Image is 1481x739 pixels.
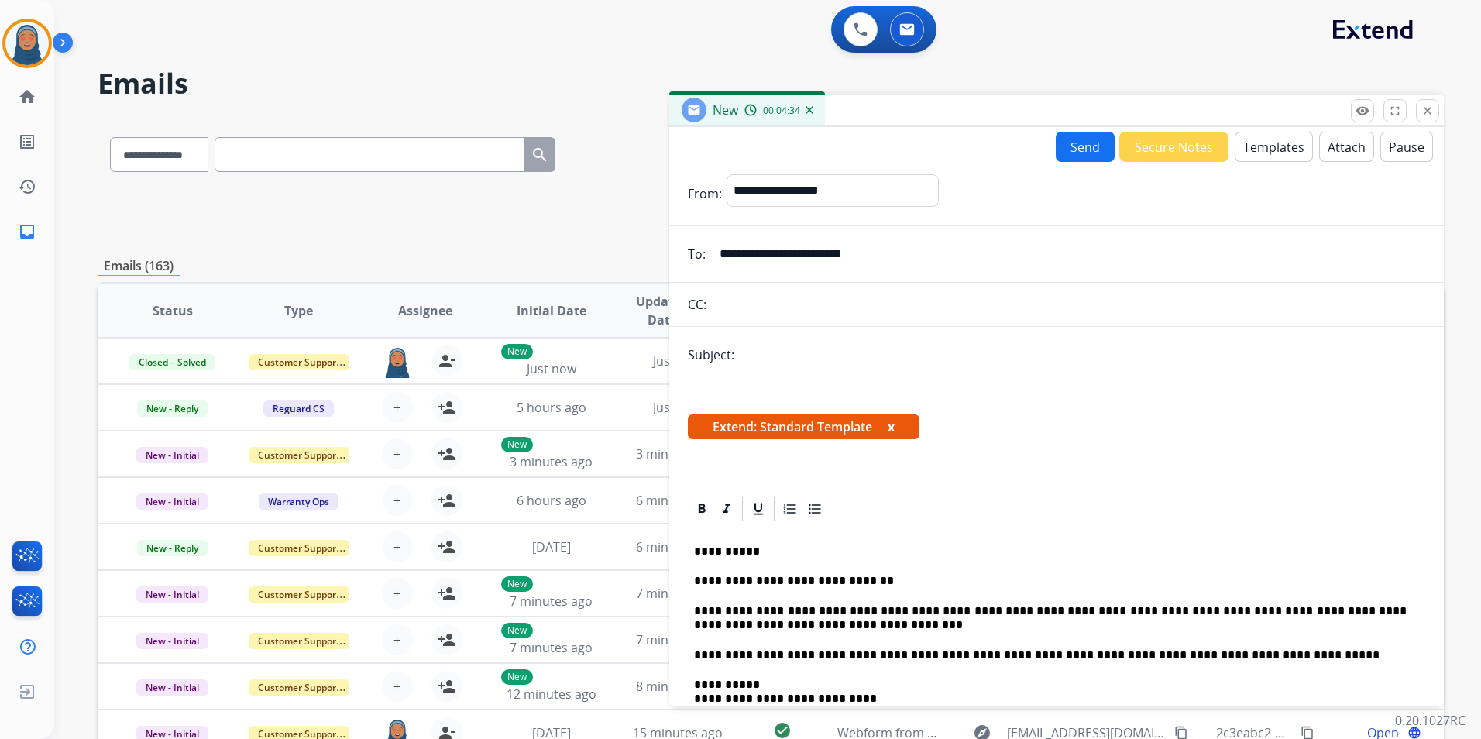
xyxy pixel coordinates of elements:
[136,493,208,510] span: New - Initial
[688,245,706,263] p: To:
[653,399,703,416] span: Just now
[1056,132,1115,162] button: Send
[747,497,770,521] div: Underline
[259,493,338,510] span: Warranty Ops
[1380,132,1433,162] button: Pause
[382,531,413,562] button: +
[398,301,452,320] span: Assignee
[382,345,413,378] img: agent-avatar
[1235,132,1313,162] button: Templates
[501,623,533,638] p: New
[627,292,697,329] span: Updated Date
[249,586,349,603] span: Customer Support
[382,485,413,516] button: +
[1119,132,1228,162] button: Secure Notes
[438,631,456,649] mat-icon: person_add
[532,538,571,555] span: [DATE]
[778,497,802,521] div: Ordered List
[393,631,400,649] span: +
[382,671,413,702] button: +
[690,497,713,521] div: Bold
[249,447,349,463] span: Customer Support
[18,132,36,151] mat-icon: list_alt
[393,677,400,696] span: +
[249,354,349,370] span: Customer Support
[507,686,596,703] span: 12 minutes ago
[382,624,413,655] button: +
[5,22,49,65] img: avatar
[715,497,738,521] div: Italic
[438,398,456,417] mat-icon: person_add
[517,492,586,509] span: 6 hours ago
[1421,104,1435,118] mat-icon: close
[688,345,734,364] p: Subject:
[263,400,334,417] span: Reguard CS
[137,400,208,417] span: New - Reply
[98,256,180,276] p: Emails (163)
[382,392,413,423] button: +
[1319,132,1374,162] button: Attach
[636,631,719,648] span: 7 minutes ago
[438,352,456,370] mat-icon: person_remove
[653,352,703,369] span: Just now
[249,633,349,649] span: Customer Support
[501,576,533,592] p: New
[636,585,719,602] span: 7 minutes ago
[531,146,549,164] mat-icon: search
[137,540,208,556] span: New - Reply
[18,88,36,106] mat-icon: home
[136,633,208,649] span: New - Initial
[763,105,800,117] span: 00:04:34
[517,399,586,416] span: 5 hours ago
[153,301,193,320] span: Status
[393,445,400,463] span: +
[527,360,576,377] span: Just now
[438,491,456,510] mat-icon: person_add
[249,679,349,696] span: Customer Support
[18,177,36,196] mat-icon: history
[713,101,738,119] span: New
[136,679,208,696] span: New - Initial
[1356,104,1369,118] mat-icon: remove_red_eye
[382,438,413,469] button: +
[636,678,719,695] span: 8 minutes ago
[382,578,413,609] button: +
[18,222,36,241] mat-icon: inbox
[688,184,722,203] p: From:
[803,497,826,521] div: Bullet List
[688,295,706,314] p: CC:
[688,414,919,439] span: Extend: Standard Template
[510,453,593,470] span: 3 minutes ago
[438,445,456,463] mat-icon: person_add
[501,437,533,452] p: New
[136,586,208,603] span: New - Initial
[501,669,533,685] p: New
[284,301,313,320] span: Type
[136,447,208,463] span: New - Initial
[1388,104,1402,118] mat-icon: fullscreen
[393,398,400,417] span: +
[393,491,400,510] span: +
[517,301,586,320] span: Initial Date
[636,492,719,509] span: 6 minutes ago
[438,677,456,696] mat-icon: person_add
[636,538,719,555] span: 6 minutes ago
[888,418,895,436] button: x
[249,540,349,556] span: Customer Support
[636,445,719,462] span: 3 minutes ago
[393,584,400,603] span: +
[510,639,593,656] span: 7 minutes ago
[393,538,400,556] span: +
[98,68,1444,99] h2: Emails
[1395,711,1466,730] p: 0.20.1027RC
[510,593,593,610] span: 7 minutes ago
[129,354,215,370] span: Closed – Solved
[438,538,456,556] mat-icon: person_add
[501,344,533,359] p: New
[438,584,456,603] mat-icon: person_add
